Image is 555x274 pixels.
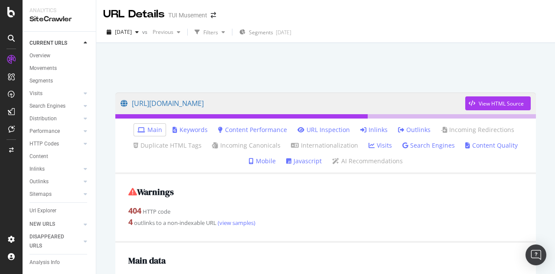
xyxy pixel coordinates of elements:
[360,125,388,134] a: Inlinks
[29,127,81,136] a: Performance
[149,25,184,39] button: Previous
[121,92,465,114] a: [URL][DOMAIN_NAME]
[149,28,173,36] span: Previous
[29,152,48,161] div: Content
[29,127,60,136] div: Performance
[29,139,59,149] div: HTTP Codes
[29,102,65,111] div: Search Engines
[128,256,523,265] h2: Main data
[212,141,281,150] a: Incoming Canonicals
[297,125,350,134] a: URL Inspection
[29,177,81,186] a: Outlinks
[173,125,208,134] a: Keywords
[29,139,81,149] a: HTTP Codes
[29,165,45,174] div: Inlinks
[218,125,287,134] a: Content Performance
[128,187,523,197] h2: Warnings
[29,114,81,123] a: Distribution
[203,29,218,36] div: Filters
[29,39,67,48] div: CURRENT URLS
[29,165,81,174] a: Inlinks
[128,217,523,228] div: outlinks to a non-indexable URL
[134,141,202,150] a: Duplicate HTML Tags
[249,157,276,165] a: Mobile
[249,29,273,36] span: Segments
[128,217,133,227] strong: 4
[29,258,90,267] a: Analysis Info
[29,51,90,60] a: Overview
[29,190,52,199] div: Sitemaps
[29,89,42,98] div: Visits
[191,25,229,39] button: Filters
[29,206,56,215] div: Url Explorer
[29,51,50,60] div: Overview
[115,28,132,36] span: 2025 Sep. 15th
[29,39,81,48] a: CURRENT URLS
[526,244,546,265] div: Open Intercom Messenger
[29,220,55,229] div: NEW URLS
[216,219,255,227] a: (view samples)
[29,114,57,123] div: Distribution
[103,7,165,22] div: URL Details
[29,232,73,251] div: DISAPPEARED URLS
[168,11,207,20] div: TUI Musement
[29,7,89,14] div: Analytics
[142,28,149,36] span: vs
[398,125,431,134] a: Outlinks
[29,76,53,86] div: Segments
[402,141,455,150] a: Search Engines
[369,141,392,150] a: Visits
[29,232,81,251] a: DISAPPEARED URLS
[29,258,60,267] div: Analysis Info
[29,14,89,24] div: SiteCrawler
[29,89,81,98] a: Visits
[29,64,57,73] div: Movements
[211,12,216,18] div: arrow-right-arrow-left
[465,141,518,150] a: Content Quality
[29,206,90,215] a: Url Explorer
[332,157,403,165] a: AI Recommendations
[29,190,81,199] a: Sitemaps
[236,25,295,39] button: Segments[DATE]
[465,96,531,110] button: View HTML Source
[291,141,358,150] a: Internationalization
[29,177,49,186] div: Outlinks
[128,205,523,217] div: HTTP code
[137,125,162,134] a: Main
[29,64,90,73] a: Movements
[29,152,90,161] a: Content
[29,220,81,229] a: NEW URLS
[29,76,90,86] a: Segments
[276,29,291,36] div: [DATE]
[441,125,514,134] a: Incoming Redirections
[29,102,81,111] a: Search Engines
[103,25,142,39] button: [DATE]
[479,100,524,107] div: View HTML Source
[128,205,141,216] strong: 404
[286,157,322,165] a: Javascript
